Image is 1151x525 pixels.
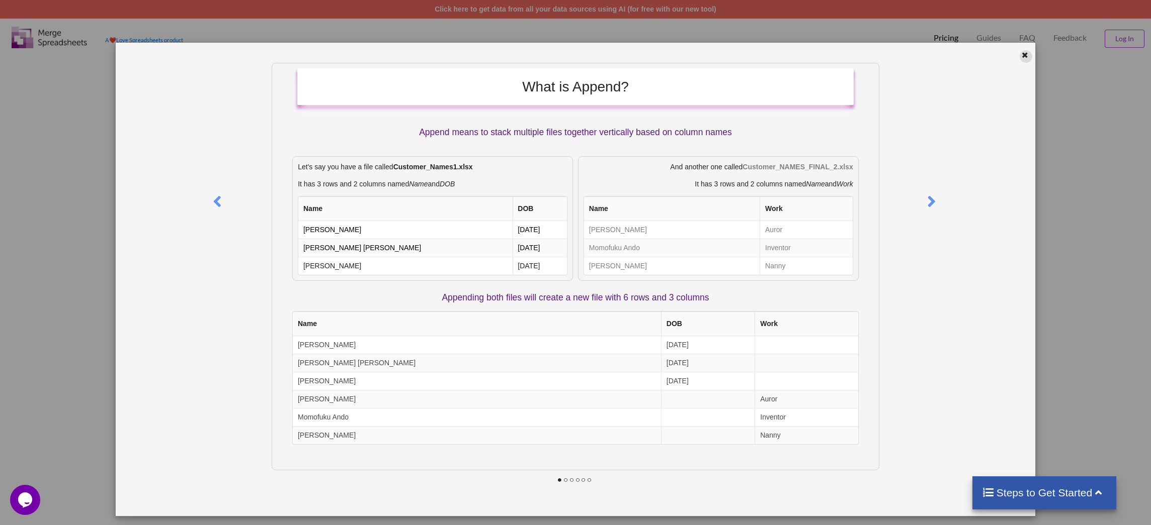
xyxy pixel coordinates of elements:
[584,162,853,172] p: And another one called
[584,179,853,189] p: It has 3 rows and 2 columns named and
[298,196,512,221] th: Name
[298,162,567,172] p: Let's say you have a file called
[661,354,755,372] td: [DATE]
[760,239,853,257] td: Inventor
[513,239,567,257] td: [DATE]
[513,221,567,239] td: [DATE]
[584,196,760,221] th: Name
[293,372,661,390] td: [PERSON_NAME]
[298,239,512,257] td: [PERSON_NAME] [PERSON_NAME]
[806,180,825,188] i: Name
[760,257,853,275] td: Nanny
[661,311,755,336] th: DOB
[584,257,760,275] td: [PERSON_NAME]
[513,257,567,275] td: [DATE]
[293,426,661,444] td: [PERSON_NAME]
[584,239,760,257] td: Momofuku Ando
[307,78,844,95] h2: What is Append?
[755,408,858,426] td: Inventor
[584,221,760,239] td: [PERSON_NAME]
[755,390,858,408] td: Auror
[755,311,858,336] th: Work
[297,126,854,139] p: Append means to stack multiple files together vertically based on column names
[661,336,755,354] td: [DATE]
[440,180,455,188] i: DOB
[743,163,853,171] b: Customer_NAMES_FINAL_2.xlsx
[292,291,859,304] p: Appending both files will create a new file with 6 rows and 3 columns
[760,196,853,221] th: Work
[298,179,567,189] p: It has 3 rows and 2 columns named and
[760,221,853,239] td: Auror
[298,257,512,275] td: [PERSON_NAME]
[409,180,428,188] i: Name
[982,486,1107,499] h4: Steps to Get Started
[755,426,858,444] td: Nanny
[293,390,661,408] td: [PERSON_NAME]
[298,221,512,239] td: [PERSON_NAME]
[293,311,661,336] th: Name
[393,163,473,171] b: Customer_Names1.xlsx
[293,354,661,372] td: [PERSON_NAME] [PERSON_NAME]
[10,485,42,515] iframe: chat widget
[513,196,567,221] th: DOB
[837,180,853,188] i: Work
[293,408,661,426] td: Momofuku Ando
[293,336,661,354] td: [PERSON_NAME]
[661,372,755,390] td: [DATE]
